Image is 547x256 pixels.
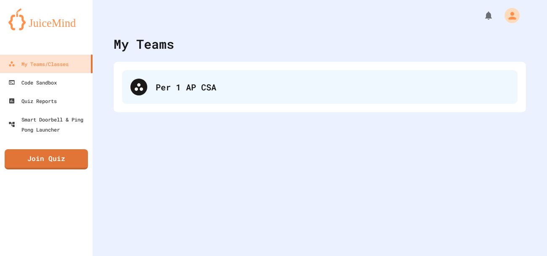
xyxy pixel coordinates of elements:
img: logo-orange.svg [8,8,84,30]
div: Smart Doorbell & Ping Pong Launcher [8,114,89,135]
div: My Notifications [468,8,496,23]
div: Per 1 AP CSA [156,81,509,93]
div: Quiz Reports [8,96,57,106]
a: Join Quiz [5,149,88,169]
div: Per 1 AP CSA [122,70,518,104]
div: My Teams/Classes [8,59,69,69]
div: My Teams [114,34,174,53]
div: My Account [496,6,522,25]
div: Code Sandbox [8,77,57,87]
